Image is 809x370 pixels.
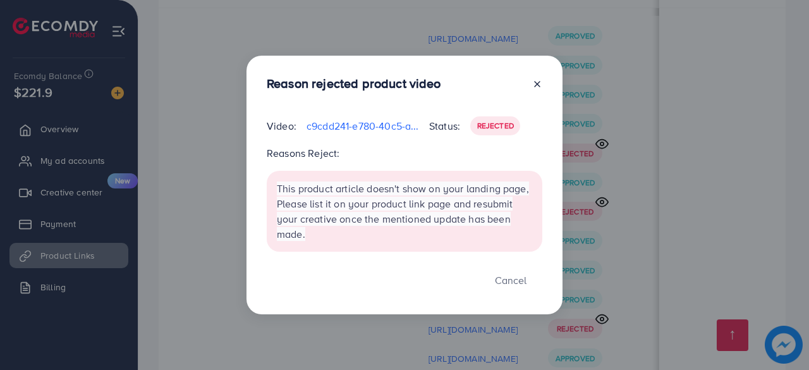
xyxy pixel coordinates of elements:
h3: Reason rejected product video [267,76,441,91]
p: Video: [267,118,296,133]
span: Rejected [477,120,514,131]
button: Cancel [479,267,542,294]
p: c9cdd241-e780-40c5-ad81-2231acdc1b09-1754780783706.mp4 [307,118,419,133]
p: Status: [429,118,460,133]
span: This product article doesn't show on your landing page, Please list it on your product link page ... [277,182,529,241]
p: Reasons Reject: [267,145,542,161]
